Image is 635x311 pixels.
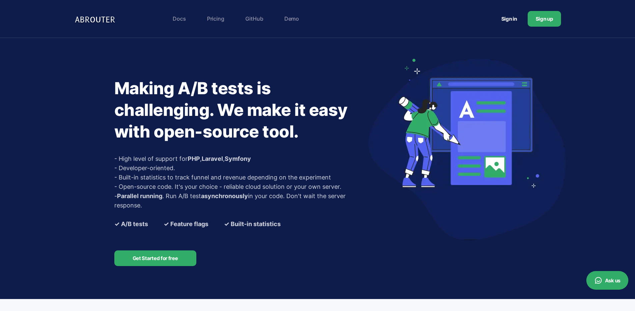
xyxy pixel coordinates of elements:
[202,155,223,162] a: Laravel
[164,219,208,229] b: ✓ Feature flags
[188,155,200,162] a: PHP
[281,12,302,25] a: Demo
[528,11,561,27] a: Sign up
[114,78,364,143] h1: Making A/B tests is challenging. We make it easy with open-source tool.
[117,192,162,199] b: Parallel running
[114,173,364,182] p: - Built-in statistics to track funnel and revenue depending on the experiment
[114,154,364,163] p: - High level of support for , ,
[169,12,189,25] a: Docs
[114,182,364,191] p: - Open-source code. It's your choice - reliable cloud solution or your own server.
[114,250,196,266] a: Get Started for free
[204,12,228,25] a: Pricing
[225,155,251,162] a: Symfony
[586,271,628,290] button: Ask us
[224,219,281,229] b: ✓ Built-in statistics
[74,12,118,26] img: Logo
[201,192,248,199] b: asynchronously
[114,219,148,229] b: ✓ A/B tests
[114,191,364,210] p: - . Run A/B test in your code. Don't wait the server response.
[242,12,267,25] a: GitHub
[114,163,364,173] p: - Developer-oriented.
[493,13,525,25] a: Sign in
